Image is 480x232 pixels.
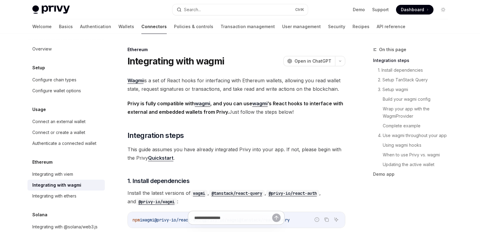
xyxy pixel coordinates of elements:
a: Recipes [353,19,369,34]
a: API reference [377,19,405,34]
a: Dashboard [396,5,433,15]
a: wagmi [195,100,210,107]
a: Connect or create a wallet [27,127,105,138]
div: Search... [184,6,201,13]
a: Support [372,7,389,13]
div: Configure chain types [32,76,76,83]
a: User management [282,19,321,34]
div: Ethereum [127,47,345,53]
a: 1. Install dependencies [378,65,453,75]
button: Toggle dark mode [438,5,448,15]
a: Security [328,19,345,34]
span: This guide assumes you have already integrated Privy into your app. If not, please begin with the... [127,145,345,162]
div: Overview [32,45,52,53]
div: Authenticate a connected wallet [32,140,96,147]
a: Connectors [141,19,167,34]
span: Open in ChatGPT [295,58,331,64]
span: Ctrl K [295,7,304,12]
button: Open in ChatGPT [283,56,335,66]
a: Authenticate a connected wallet [27,138,105,149]
a: 2. Setup TanStack Query [378,75,453,85]
a: Overview [27,44,105,54]
a: Demo app [373,169,453,179]
a: @privy-io/wagmi [136,198,177,204]
strong: Privy is fully compatible with , and you can use ’s React hooks to interface with external and em... [127,100,343,115]
a: Demo [353,7,365,13]
a: @privy-io/react-auth [266,190,319,196]
h5: Setup [32,64,45,71]
a: Connect an external wallet [27,116,105,127]
a: Integration steps [373,56,453,65]
a: When to use Privy vs. wagmi [383,150,453,160]
button: Send message [272,214,281,222]
a: Wagmi [127,77,143,84]
span: 1. Install dependencies [127,177,190,185]
div: Connect or create a wallet [32,129,85,136]
a: Using wagmi hooks [383,140,453,150]
button: Search...CtrlK [172,4,308,15]
a: wagmi [252,100,268,107]
div: Integrating with wagmi [32,181,81,189]
a: Quickstart [148,155,173,161]
a: Authentication [80,19,111,34]
div: Integrating with @solana/web3.js [32,223,98,230]
h1: Integrating with wagmi [127,56,224,67]
h5: Usage [32,106,46,113]
h5: Solana [32,211,47,218]
span: is a set of React hooks for interfacing with Ethereum wallets, allowing you read wallet state, re... [127,76,345,93]
a: Policies & controls [174,19,213,34]
a: Integrating with ethers [27,191,105,201]
a: wagmi [191,190,208,196]
div: Integrating with viem [32,171,73,178]
span: Just follow the steps below! [127,99,345,116]
a: 3. Setup wagmi [378,85,453,94]
a: Transaction management [221,19,275,34]
span: Install the latest versions of , , , and : [127,189,345,206]
span: Dashboard [401,7,424,13]
a: Integrating with wagmi [27,180,105,191]
a: Basics [59,19,73,34]
a: Complete example [383,121,453,131]
div: Integrating with ethers [32,192,76,200]
img: light logo [32,5,70,14]
a: Configure wallet options [27,85,105,96]
a: Configure chain types [27,74,105,85]
a: Updating the active wallet [383,160,453,169]
div: Configure wallet options [32,87,81,94]
a: Welcome [32,19,52,34]
div: Connect an external wallet [32,118,85,125]
a: Build your wagmi config [383,94,453,104]
a: Wallets [118,19,134,34]
a: Wrap your app with the WagmiProvider [383,104,453,121]
a: @tanstack/react-query [209,190,265,196]
code: @privy-io/wagmi [136,198,177,205]
a: Integrating with viem [27,169,105,180]
span: On this page [379,46,406,53]
span: Integration steps [127,131,184,140]
h5: Ethereum [32,158,53,166]
a: 4. Use wagmi throughout your app [378,131,453,140]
